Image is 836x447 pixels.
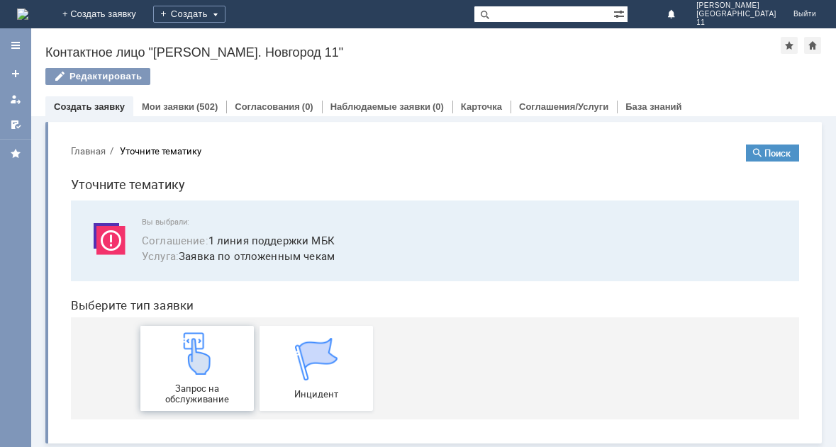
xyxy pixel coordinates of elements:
[54,101,125,112] a: Создать заявку
[82,99,275,115] button: Соглашение:1 линия поддержки МБК
[235,101,300,112] a: Согласования
[781,37,798,54] div: Добавить в избранное
[235,205,278,247] img: get067d4ba7cf7247ad92597448b2db9300
[82,115,119,130] span: Услуга :
[81,193,194,278] a: Запрос на обслуживание
[696,10,776,18] span: [GEOGRAPHIC_DATA]
[17,9,28,20] a: Перейти на домашнюю страницу
[4,62,27,85] a: Создать заявку
[461,101,502,112] a: Карточка
[686,11,740,28] button: Поиск
[196,101,218,112] div: (502)
[696,18,776,27] span: 11
[625,101,681,112] a: База знаний
[60,13,142,23] div: Уточните тематику
[613,6,628,20] span: Расширенный поиск
[4,88,27,111] a: Мои заявки
[153,6,225,23] div: Создать
[17,9,28,20] img: logo
[82,100,149,114] span: Соглашение :
[804,37,821,54] div: Сделать домашней страницей
[204,256,309,266] span: Инцидент
[302,101,313,112] div: (0)
[82,115,723,131] span: Заявка по отложенным чекам
[28,84,71,127] img: svg%3E
[11,165,740,179] header: Выберите тип заявки
[11,11,46,24] button: Главная
[330,101,430,112] a: Наблюдаемые заявки
[85,250,190,271] span: Запрос на обслуживание
[116,199,159,242] img: get23c147a1b4124cbfa18e19f2abec5e8f
[4,113,27,136] a: Мои согласования
[82,84,723,94] span: Вы выбрали:
[519,101,608,112] a: Соглашения/Услуги
[45,45,781,60] div: Контактное лицо "[PERSON_NAME]. Новгород 11"
[200,193,313,278] a: Инцидент
[696,1,776,10] span: [PERSON_NAME]
[142,101,194,112] a: Мои заявки
[11,41,740,62] h1: Уточните тематику
[433,101,444,112] div: (0)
